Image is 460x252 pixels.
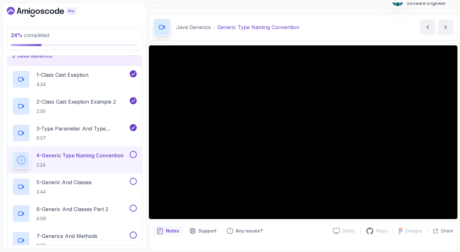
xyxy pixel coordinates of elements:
[342,228,355,234] p: Slides
[36,108,116,114] p: 2:30
[36,189,92,195] p: 3:44
[36,71,88,79] p: 1 - Class Cast Exeption
[441,228,453,234] p: Share
[405,228,422,234] p: Designs
[7,45,142,66] button: 2-Java Generics
[427,228,453,234] button: Share
[438,20,453,35] button: next content
[11,32,23,38] span: 24 %
[36,242,97,249] p: 8:27
[376,228,388,234] p: Repo
[12,151,137,169] button: 4-Generic Type Naming Convention2:24
[176,23,211,31] p: Java Generics
[12,205,137,223] button: 6-Generic And Classes Part 26:09
[198,228,217,234] p: Support
[149,45,457,219] iframe: 4 - Generic Type Naming Convention
[11,32,49,38] span: completed
[12,178,137,196] button: 5-Generic And Classes3:44
[153,226,183,236] button: notes button
[12,97,137,115] button: 2-Class Cast Exeption Example 22:30
[7,7,91,17] a: Dashboard
[217,23,299,31] p: Generic Type Naming Convention
[36,232,97,240] p: 7 - Generics And Methods
[166,228,179,234] p: Notes
[186,226,220,236] button: Support button
[12,232,137,249] button: 7-Generics And Methods8:27
[36,81,88,88] p: 4:24
[36,125,128,132] p: 3 - Type Parameter And Type Argument
[420,20,435,35] button: previous content
[223,226,266,236] button: Feedback button
[12,52,52,59] h3: 2 - Java Generics
[36,162,124,168] p: 2:24
[36,205,108,213] p: 6 - Generic And Classes Part 2
[36,178,92,186] p: 5 - Generic And Classes
[36,135,128,141] p: 6:07
[12,70,137,88] button: 1-Class Cast Exeption4:24
[36,152,124,159] p: 4 - Generic Type Naming Convention
[236,228,263,234] p: Any issues?
[36,98,116,106] p: 2 - Class Cast Exeption Example 2
[36,216,108,222] p: 6:09
[12,124,137,142] button: 3-Type Parameter And Type Argument6:07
